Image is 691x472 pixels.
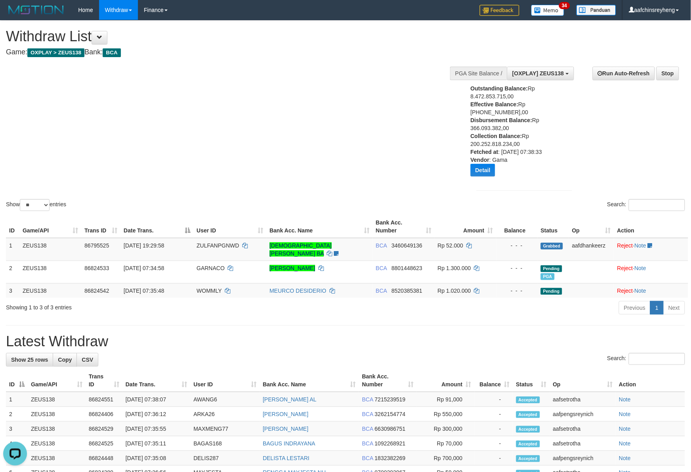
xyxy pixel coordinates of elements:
[475,436,513,451] td: -
[84,265,109,271] span: 86824533
[19,215,81,238] th: Game/API: activate to sort column ascending
[375,440,406,447] span: Copy 1092268921 to clipboard
[471,164,495,177] button: Detail
[81,215,121,238] th: Trans ID: activate to sort column ascending
[375,426,406,432] span: Copy 6630986751 to clipboard
[6,215,19,238] th: ID
[84,242,109,249] span: 86795525
[6,283,19,298] td: 3
[471,84,560,182] div: Rp 8.472.853.715,00 Rp [PHONE_NUMBER],00 Rp 366.093.382,00 Rp 200.252.818.234,00 : [DATE] 07:38:3...
[121,215,193,238] th: Date Trans.: activate to sort column descending
[619,301,651,315] a: Previous
[550,369,616,392] th: Op: activate to sort column ascending
[500,242,534,249] div: - - -
[531,5,565,16] img: Button%20Memo.svg
[190,369,260,392] th: User ID: activate to sort column ascending
[6,392,28,407] td: 1
[496,215,538,238] th: Balance
[569,238,614,261] td: aafdhankeerz
[28,369,86,392] th: Game/API: activate to sort column ascending
[550,392,616,407] td: aafsetrotha
[550,436,616,451] td: aafsetrotha
[86,451,123,466] td: 86824448
[516,455,540,462] span: Accepted
[480,5,519,16] img: Feedback.jpg
[629,199,685,211] input: Search:
[471,101,519,107] b: Effective Balance:
[471,157,489,163] b: Vendor
[617,265,633,271] a: Reject
[362,440,373,447] span: BCA
[417,407,475,422] td: Rp 550,000
[197,288,222,294] span: WOMMLY
[500,264,534,272] div: - - -
[84,288,109,294] span: 86824542
[516,397,540,403] span: Accepted
[435,215,496,238] th: Amount: activate to sort column ascending
[512,70,564,77] span: [OXPLAY] ZEUS138
[619,426,631,432] a: Note
[11,357,48,363] span: Show 25 rows
[657,67,679,80] a: Stop
[593,67,655,80] a: Run Auto-Refresh
[58,357,72,363] span: Copy
[359,369,417,392] th: Bank Acc. Number: activate to sort column ascending
[569,215,614,238] th: Op: activate to sort column ascending
[19,283,81,298] td: ZEUS138
[190,392,260,407] td: AWANG6
[550,451,616,466] td: aafpengsreynich
[28,422,86,436] td: ZEUS138
[619,396,631,403] a: Note
[6,369,28,392] th: ID: activate to sort column descending
[86,407,123,422] td: 86824406
[475,392,513,407] td: -
[550,422,616,436] td: aafsetrotha
[392,265,423,271] span: Copy 8801448623 to clipboard
[516,411,540,418] span: Accepted
[6,261,19,283] td: 2
[362,455,373,461] span: BCA
[6,300,282,311] div: Showing 1 to 3 of 3 entries
[635,242,647,249] a: Note
[417,422,475,436] td: Rp 300,000
[607,199,685,211] label: Search:
[541,288,562,295] span: Pending
[28,436,86,451] td: ZEUS138
[614,261,688,283] td: ·
[450,67,507,80] div: PGA Site Balance /
[471,149,498,155] b: Fetched at
[614,238,688,261] td: ·
[392,288,423,294] span: Copy 8520385381 to clipboard
[6,48,453,56] h4: Game: Bank:
[190,422,260,436] td: MAXMENG77
[123,392,191,407] td: [DATE] 07:38:07
[270,265,315,271] a: [PERSON_NAME]
[614,283,688,298] td: ·
[362,396,373,403] span: BCA
[124,265,164,271] span: [DATE] 07:34:58
[373,215,435,238] th: Bank Acc. Number: activate to sort column ascending
[193,215,266,238] th: User ID: activate to sort column ascending
[614,215,688,238] th: Action
[617,288,633,294] a: Reject
[376,265,387,271] span: BCA
[619,455,631,461] a: Note
[650,301,664,315] a: 1
[541,265,562,272] span: Pending
[362,426,373,432] span: BCA
[6,199,66,211] label: Show entries
[53,353,77,366] a: Copy
[617,242,633,249] a: Reject
[86,422,123,436] td: 86824529
[263,440,316,447] a: BAGUS INDRAYANA
[559,2,570,9] span: 34
[190,451,260,466] td: DELIS287
[576,5,616,15] img: panduan.png
[260,369,359,392] th: Bank Acc. Name: activate to sort column ascending
[6,353,53,366] a: Show 25 rows
[28,407,86,422] td: ZEUS138
[6,407,28,422] td: 2
[629,353,685,365] input: Search:
[471,117,532,123] b: Disbursement Balance:
[124,288,164,294] span: [DATE] 07:35:48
